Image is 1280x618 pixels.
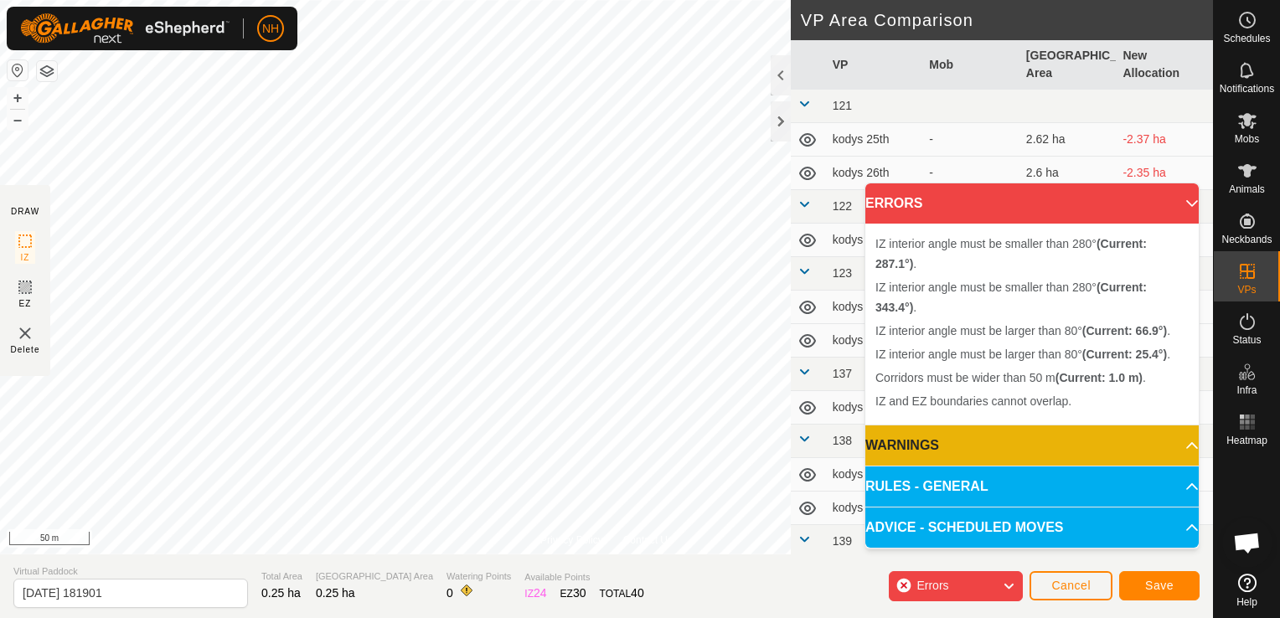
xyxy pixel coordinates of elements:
[929,131,1013,148] div: -
[262,20,279,38] span: NH
[826,458,923,492] td: kodys 28th
[1221,234,1272,245] span: Neckbands
[875,348,1170,361] span: IZ interior angle must be larger than 80° .
[875,394,1071,408] span: IZ and EZ boundaries cannot overlap.
[833,266,852,280] span: 123
[1223,33,1270,44] span: Schedules
[524,570,643,585] span: Available Points
[1030,571,1112,600] button: Cancel
[875,324,1170,337] span: IZ interior angle must be larger than 80° .
[875,237,1147,270] span: IZ interior angle must be smaller than 280° .
[1236,385,1257,395] span: Infra
[446,586,453,600] span: 0
[261,569,302,584] span: Total Area
[13,564,248,579] span: Virtual Paddock
[833,199,852,213] span: 122
[826,391,923,425] td: kodys 29th
[1220,84,1274,94] span: Notifications
[865,425,1199,466] p-accordion-header: WARNINGS
[865,476,988,497] span: RULES - GENERAL
[865,435,939,456] span: WARNINGS
[865,224,1199,425] p-accordion-content: ERRORS
[1119,571,1200,600] button: Save
[1222,518,1272,568] div: Open chat
[20,13,230,44] img: Gallagher Logo
[446,569,511,584] span: Watering Points
[600,585,644,602] div: TOTAL
[1145,579,1174,592] span: Save
[19,297,32,310] span: EZ
[826,157,923,190] td: kodys 26th
[833,367,852,380] span: 137
[865,518,1063,538] span: ADVICE - SCHEDULED MOVES
[1082,348,1167,361] b: (Current: 25.4°)
[826,40,923,90] th: VP
[1116,123,1213,157] td: -2.37 ha
[826,324,923,358] td: kodys 1st bk
[826,492,923,525] td: kodys 30th
[1236,597,1257,607] span: Help
[1237,285,1256,295] span: VPs
[833,99,852,112] span: 121
[1232,335,1261,345] span: Status
[826,123,923,157] td: kodys 25th
[865,183,1199,224] p-accordion-header: ERRORS
[11,205,39,218] div: DRAW
[1019,40,1117,90] th: [GEOGRAPHIC_DATA] Area
[261,586,301,600] span: 0.25 ha
[1082,324,1167,337] b: (Current: 66.9°)
[573,586,586,600] span: 30
[833,434,852,447] span: 138
[1116,40,1213,90] th: New Allocation
[826,224,923,257] td: kodys 30th bk
[316,569,433,584] span: [GEOGRAPHIC_DATA] Area
[1055,371,1143,384] b: (Current: 1.0 m)
[1019,157,1117,190] td: 2.6 ha
[826,291,923,324] td: kodys 1st
[865,193,922,214] span: ERRORS
[15,323,35,343] img: VP
[623,533,673,548] a: Contact Us
[916,579,948,592] span: Errors
[524,585,546,602] div: IZ
[540,533,603,548] a: Privacy Policy
[1214,567,1280,614] a: Help
[929,164,1013,182] div: -
[1116,157,1213,190] td: -2.35 ha
[865,466,1199,507] p-accordion-header: RULES - GENERAL
[875,371,1146,384] span: Corridors must be wider than 50 m .
[316,586,355,600] span: 0.25 ha
[11,343,40,356] span: Delete
[865,507,1199,548] p-accordion-header: ADVICE - SCHEDULED MOVES
[8,88,28,108] button: +
[1235,134,1259,144] span: Mobs
[1229,184,1265,194] span: Animals
[1226,435,1267,445] span: Heatmap
[631,586,644,600] span: 40
[21,251,30,264] span: IZ
[8,60,28,80] button: Reset Map
[37,61,57,81] button: Map Layers
[922,40,1019,90] th: Mob
[833,534,852,548] span: 139
[1019,123,1117,157] td: 2.62 ha
[8,110,28,130] button: –
[1051,579,1091,592] span: Cancel
[875,281,1147,314] span: IZ interior angle must be smaller than 280° .
[534,586,547,600] span: 24
[560,585,586,602] div: EZ
[801,10,1213,30] h2: VP Area Comparison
